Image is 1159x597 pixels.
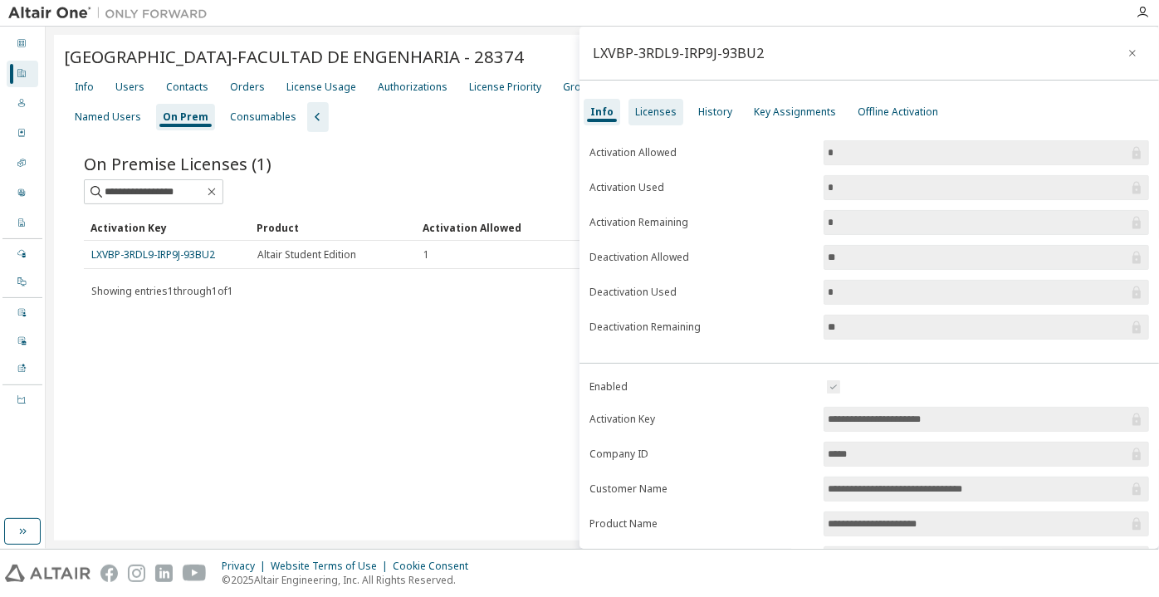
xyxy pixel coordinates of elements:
[593,46,764,60] div: LXVBP-3RDL9-IRP9J-93BU2
[155,565,173,582] img: linkedin.svg
[378,81,447,94] div: Authorizations
[257,214,409,241] div: Product
[589,146,814,159] label: Activation Allowed
[7,120,38,147] div: Orders
[7,91,38,117] div: Users
[589,413,814,426] label: Activation Key
[589,321,814,334] label: Deactivation Remaining
[423,214,575,241] div: Activation Allowed
[635,105,677,119] div: Licenses
[7,210,38,237] div: Company Profile
[75,81,94,94] div: Info
[589,482,814,496] label: Customer Name
[563,81,599,94] div: Groups
[7,328,38,355] div: Company Events
[230,81,265,94] div: Orders
[589,251,814,264] label: Deactivation Allowed
[183,565,207,582] img: youtube.svg
[64,45,524,68] span: [GEOGRAPHIC_DATA]-FACULTAD DE ENGENHARIA - 28374
[589,286,814,299] label: Deactivation Used
[754,105,836,119] div: Key Assignments
[469,81,541,94] div: License Priority
[589,181,814,194] label: Activation Used
[7,269,38,296] div: On Prem
[8,5,216,22] img: Altair One
[7,61,38,87] div: Companies
[91,247,215,262] a: LXVBP-3RDL9-IRP9J-93BU2
[393,560,478,573] div: Cookie Consent
[7,150,38,177] div: SKUs
[75,110,141,124] div: Named Users
[7,31,38,57] div: Dashboard
[84,152,271,175] span: On Premise Licenses (1)
[286,81,356,94] div: License Usage
[115,81,144,94] div: Users
[589,448,814,461] label: Company ID
[163,110,208,124] div: On Prem
[100,565,118,582] img: facebook.svg
[166,81,208,94] div: Contacts
[90,214,243,241] div: Activation Key
[858,105,938,119] div: Offline Activation
[7,387,38,413] div: Units Usage BI
[230,110,296,124] div: Consumables
[589,517,814,531] label: Product Name
[7,300,38,326] div: User Events
[91,284,233,298] span: Showing entries 1 through 1 of 1
[589,380,814,394] label: Enabled
[222,573,478,587] p: © 2025 Altair Engineering, Inc. All Rights Reserved.
[271,560,393,573] div: Website Terms of Use
[128,565,145,582] img: instagram.svg
[222,560,271,573] div: Privacy
[7,180,38,207] div: User Profile
[698,105,732,119] div: History
[589,216,814,229] label: Activation Remaining
[7,241,38,267] div: Managed
[5,565,90,582] img: altair_logo.svg
[423,248,429,262] span: 1
[7,356,38,383] div: Product Downloads
[257,248,356,262] span: Altair Student Edition
[590,105,614,119] div: Info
